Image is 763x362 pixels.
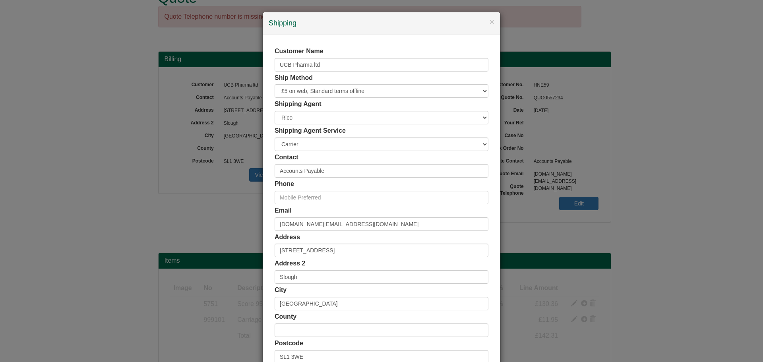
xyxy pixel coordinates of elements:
[275,126,346,136] label: Shipping Agent Service
[275,180,294,189] label: Phone
[275,233,300,242] label: Address
[269,18,494,29] h4: Shipping
[275,286,287,295] label: City
[275,206,292,215] label: Email
[275,100,321,109] label: Shipping Agent
[275,191,488,204] input: Mobile Preferred
[275,74,313,83] label: Ship Method
[490,17,494,26] button: ×
[275,259,305,268] label: Address 2
[275,47,323,56] label: Customer Name
[275,339,303,348] label: Postcode
[275,312,296,321] label: County
[275,153,298,162] label: Contact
